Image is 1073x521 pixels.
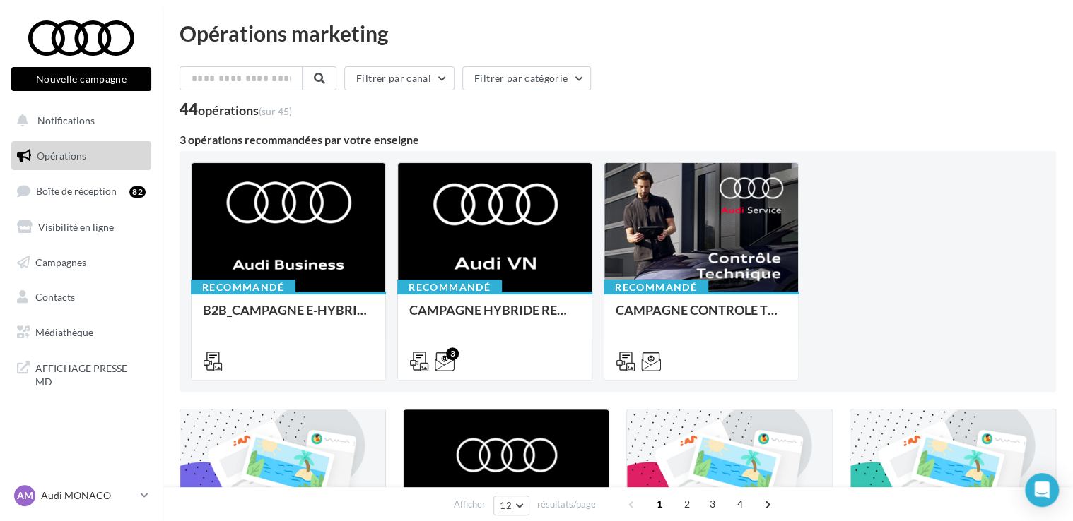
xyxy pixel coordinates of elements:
[729,493,751,515] span: 4
[397,280,502,295] div: Recommandé
[493,496,529,515] button: 12
[35,291,75,303] span: Contacts
[8,248,154,277] a: Campagnes
[8,353,154,395] a: AFFICHAGE PRESSE MD
[409,303,580,331] div: CAMPAGNE HYBRIDE RECHARGEABLE
[191,280,295,295] div: Recommandé
[35,326,93,338] span: Médiathèque
[604,280,708,295] div: Recommandé
[37,114,95,126] span: Notifications
[676,493,698,515] span: 2
[462,66,591,90] button: Filtrer par catégorie
[8,141,154,171] a: Opérations
[38,221,114,233] span: Visibilité en ligne
[8,106,148,136] button: Notifications
[180,102,292,117] div: 44
[344,66,455,90] button: Filtrer par canal
[11,67,151,91] button: Nouvelle campagne
[41,489,135,503] p: Audi MONACO
[198,104,292,116] div: opérations
[203,303,374,317] div: B2B_CAMPAGNE E-HYBRID OCTOBRE
[8,212,154,242] a: Visibilité en ligne
[701,493,724,515] span: 3
[36,185,117,197] span: Boîte de réception
[17,489,33,503] span: AM
[35,359,146,389] span: AFFICHAGE PRESSE MD
[8,318,154,347] a: Médiathèque
[37,150,86,162] span: Opérations
[500,500,512,511] span: 12
[180,134,1056,145] div: 3 opérations recommandées par votre enseigne
[1025,473,1059,507] div: Open Intercom Messenger
[648,493,671,515] span: 1
[454,498,486,511] span: Afficher
[537,498,596,511] span: résultats/page
[8,176,154,206] a: Boîte de réception82
[180,23,1056,44] div: Opérations marketing
[446,347,459,360] div: 3
[259,105,292,117] span: (sur 45)
[616,303,787,331] div: CAMPAGNE CONTROLE TECHNIQUE 25€ OCTOBRE
[129,186,146,198] div: 82
[35,256,86,268] span: Campagnes
[11,482,151,509] a: AM Audi MONACO
[8,282,154,312] a: Contacts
